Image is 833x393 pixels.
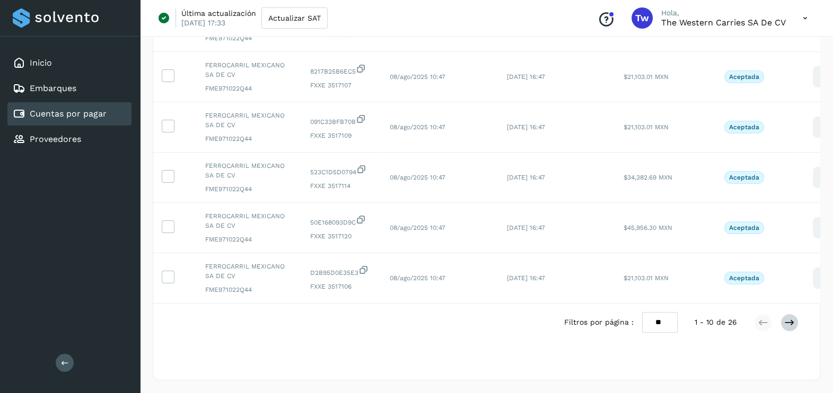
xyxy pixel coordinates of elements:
span: [DATE] 16:47 [507,274,545,282]
div: Proveedores [7,128,131,151]
span: FXXE 3517106 [310,282,373,291]
a: Inicio [30,58,52,68]
span: 08/ago/2025 10:47 [390,123,445,131]
p: Aceptada [729,73,759,81]
span: $45,956.30 MXN [624,224,672,231]
div: Embarques [7,77,131,100]
span: $21,103.01 MXN [624,274,669,282]
span: FME971022Q44 [205,134,293,144]
span: FERROCARRIL MEXICANO SA DE CV [205,60,293,79]
span: FERROCARRIL MEXICANO SA DE CV [205,161,293,180]
span: [DATE] 16:47 [507,123,545,131]
span: [DATE] 16:47 [507,174,545,181]
span: $34,382.69 MXN [624,174,672,181]
span: FXXE 3517120 [310,231,373,241]
span: 08/ago/2025 10:47 [390,274,445,282]
span: [DATE] 16:47 [507,224,545,231]
a: Embarques [30,83,76,93]
span: 091C33BFB70B [310,114,373,127]
p: Aceptada [729,274,759,282]
span: FME971022Q44 [205,285,293,294]
span: FXXE 3517114 [310,181,373,191]
span: $21,103.01 MXN [624,73,669,81]
span: 08/ago/2025 10:47 [390,174,445,181]
div: Cuentas por pagar [7,102,131,126]
span: FERROCARRIL MEXICANO SA DE CV [205,111,293,130]
a: Proveedores [30,134,81,144]
span: FERROCARRIL MEXICANO SA DE CV [205,211,293,230]
span: D2B95D0E35E3 [310,265,373,278]
span: 08/ago/2025 10:47 [390,73,445,81]
button: Actualizar SAT [261,7,328,29]
span: Actualizar SAT [268,14,321,22]
span: Filtros por página : [564,317,634,328]
span: 1 - 10 de 26 [695,317,737,328]
span: $21,103.01 MXN [624,123,669,131]
span: FME971022Q44 [205,184,293,194]
span: 523C1D5D0794 [310,164,373,177]
span: 8217B25B6EC5 [310,64,373,76]
span: FERROCARRIL MEXICANO SA DE CV [205,262,293,281]
p: The western carries SA de CV [661,17,786,28]
span: FME971022Q44 [205,33,293,43]
span: [DATE] 16:47 [507,73,545,81]
span: FXXE 3517109 [310,131,373,140]
div: Inicio [7,51,131,75]
span: FME971022Q44 [205,84,293,93]
p: Aceptada [729,123,759,131]
p: Aceptada [729,174,759,181]
p: Aceptada [729,224,759,231]
span: FXXE 3517107 [310,81,373,90]
span: FME971022Q44 [205,235,293,244]
a: Cuentas por pagar [30,109,107,119]
p: Hola, [661,8,786,17]
p: [DATE] 17:33 [181,18,225,28]
span: 08/ago/2025 10:47 [390,224,445,231]
p: Última actualización [181,8,256,18]
span: 50E168093D9C [310,215,373,227]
